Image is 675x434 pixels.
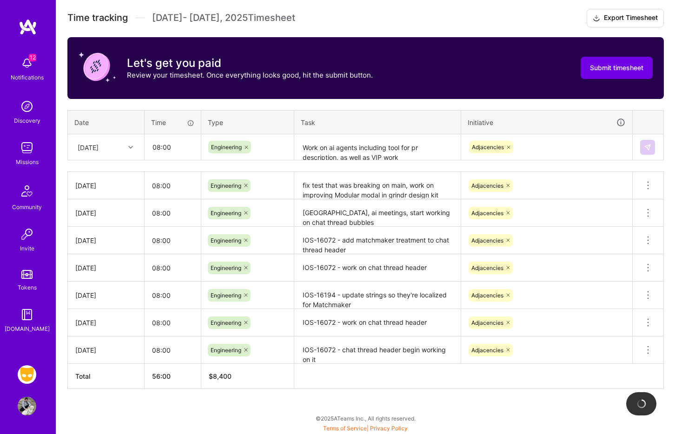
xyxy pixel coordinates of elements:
[18,225,36,243] img: Invite
[471,292,503,299] span: Adjacencies
[201,110,294,134] th: Type
[145,338,201,362] input: HH:MM
[18,283,37,292] div: Tokens
[590,63,643,72] span: Submit timesheet
[295,283,460,308] textarea: IOS-16194 - update strings so they're localized for Matchmaker
[67,12,128,24] span: Time tracking
[593,13,600,23] i: icon Download
[471,182,503,189] span: Adjacencies
[471,319,503,326] span: Adjacencies
[15,397,39,415] a: User Avatar
[18,305,36,324] img: guide book
[209,372,232,380] span: $ 8,400
[14,116,40,125] div: Discovery
[581,57,653,79] button: Submit timesheet
[127,56,373,70] h3: Let's get you paid
[128,145,133,150] i: icon Chevron
[644,144,651,151] img: Submit
[18,365,36,384] img: Grindr: Mobile + BE + Cloud
[15,365,39,384] a: Grindr: Mobile + BE + Cloud
[75,181,137,191] div: [DATE]
[471,264,503,271] span: Adjacencies
[20,243,34,253] div: Invite
[211,264,241,271] span: Engineering
[152,12,295,24] span: [DATE] - [DATE] , 2025 Timesheet
[127,70,373,80] p: Review your timesheet. Once everything looks good, hit the submit button.
[145,310,201,335] input: HH:MM
[68,364,145,389] th: Total
[79,48,116,85] img: coin
[68,110,145,134] th: Date
[295,337,460,363] textarea: IOS-16072 - chat thread header begin working on it
[472,144,504,151] span: Adjacencies
[211,182,241,189] span: Engineering
[75,290,137,300] div: [DATE]
[211,144,242,151] span: Engineering
[145,201,201,225] input: HH:MM
[78,142,99,152] div: [DATE]
[295,135,460,160] textarea: Work on ai agents including tool for pr description, as well as VIP work
[370,425,408,432] a: Privacy Policy
[12,202,42,212] div: Community
[145,173,201,198] input: HH:MM
[640,140,656,155] div: null
[295,200,460,226] textarea: [GEOGRAPHIC_DATA], ai meetings, start working on chat thread bubbles
[295,173,460,198] textarea: fix test that was breaking on main, work on improving Modular modal in grindr design kit
[19,19,37,35] img: logo
[468,117,626,128] div: Initiative
[471,210,503,217] span: Adjacencies
[145,228,201,253] input: HH:MM
[635,397,648,410] img: loading
[145,135,200,159] input: HH:MM
[295,228,460,253] textarea: IOS-16072 - add matchmaker treatment to chat thread header
[295,255,460,281] textarea: IOS-16072 - work on chat thread header
[471,347,503,354] span: Adjacencies
[211,237,241,244] span: Engineering
[294,110,461,134] th: Task
[211,210,241,217] span: Engineering
[295,310,460,335] textarea: IOS-16072 - work on chat thread header
[145,283,201,308] input: HH:MM
[471,237,503,244] span: Adjacencies
[145,256,201,280] input: HH:MM
[18,138,36,157] img: teamwork
[211,292,241,299] span: Engineering
[18,54,36,72] img: bell
[18,397,36,415] img: User Avatar
[211,319,241,326] span: Engineering
[16,180,38,202] img: Community
[16,157,39,167] div: Missions
[75,345,137,355] div: [DATE]
[323,425,408,432] span: |
[145,364,201,389] th: 56:00
[75,236,137,245] div: [DATE]
[29,54,36,61] span: 12
[11,72,44,82] div: Notifications
[21,270,33,279] img: tokens
[211,347,241,354] span: Engineering
[5,324,50,334] div: [DOMAIN_NAME]
[587,9,664,27] button: Export Timesheet
[18,97,36,116] img: discovery
[151,118,194,127] div: Time
[75,318,137,328] div: [DATE]
[75,263,137,273] div: [DATE]
[56,407,675,430] div: © 2025 ATeams Inc., All rights reserved.
[75,208,137,218] div: [DATE]
[323,425,367,432] a: Terms of Service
